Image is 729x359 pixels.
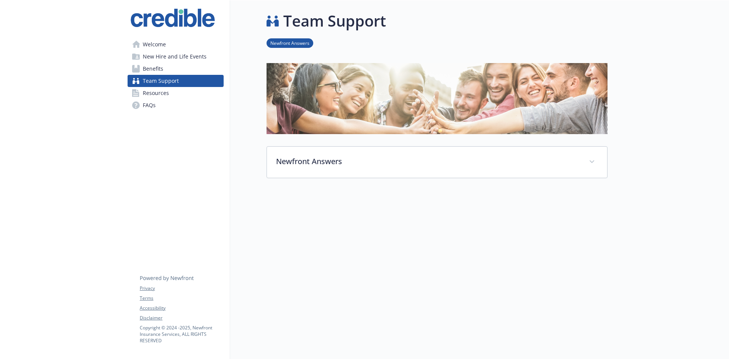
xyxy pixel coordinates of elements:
span: Benefits [143,63,163,75]
img: team support page banner [267,63,607,134]
a: Resources [128,87,224,99]
a: Welcome [128,38,224,51]
span: New Hire and Life Events [143,51,207,63]
a: Terms [140,295,223,302]
p: Copyright © 2024 - 2025 , Newfront Insurance Services, ALL RIGHTS RESERVED [140,324,223,344]
a: New Hire and Life Events [128,51,224,63]
a: Newfront Answers [267,39,313,46]
a: Benefits [128,63,224,75]
span: FAQs [143,99,156,111]
div: Newfront Answers [267,147,607,178]
h1: Team Support [283,9,386,32]
a: Privacy [140,285,223,292]
span: Welcome [143,38,166,51]
span: Team Support [143,75,179,87]
p: Newfront Answers [276,156,580,167]
a: Team Support [128,75,224,87]
a: Disclaimer [140,315,223,321]
span: Resources [143,87,169,99]
a: Accessibility [140,305,223,312]
a: FAQs [128,99,224,111]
